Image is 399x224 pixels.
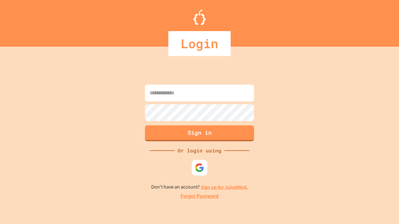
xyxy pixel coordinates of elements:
[193,9,206,25] img: Logo.svg
[168,31,231,56] div: Login
[201,184,248,190] a: Sign up for JuiceMind.
[175,147,224,154] div: Or login using
[180,193,219,200] a: Forgot Password
[373,199,393,218] iframe: chat widget
[151,183,248,191] p: Don't have an account?
[145,125,254,141] button: Sign in
[195,163,204,172] img: google-icon.svg
[347,172,393,198] iframe: chat widget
